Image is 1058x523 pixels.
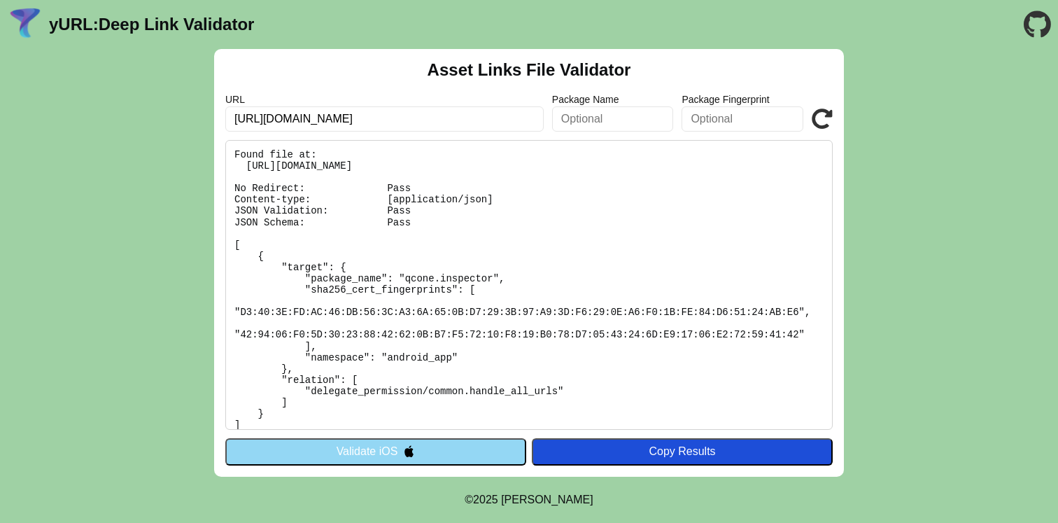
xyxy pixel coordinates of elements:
label: Package Fingerprint [682,94,803,105]
div: Copy Results [539,445,826,458]
img: yURL Logo [7,6,43,43]
label: Package Name [552,94,674,105]
button: Validate iOS [225,438,526,465]
a: yURL:Deep Link Validator [49,15,254,34]
input: Optional [682,106,803,132]
button: Copy Results [532,438,833,465]
label: URL [225,94,544,105]
footer: © [465,477,593,523]
a: Michael Ibragimchayev's Personal Site [501,494,593,505]
input: Required [225,106,544,132]
span: 2025 [473,494,498,505]
pre: Found file at: [URL][DOMAIN_NAME] No Redirect: Pass Content-type: [application/json] JSON Validat... [225,140,833,430]
h2: Asset Links File Validator [428,60,631,80]
input: Optional [552,106,674,132]
img: appleIcon.svg [403,445,415,457]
